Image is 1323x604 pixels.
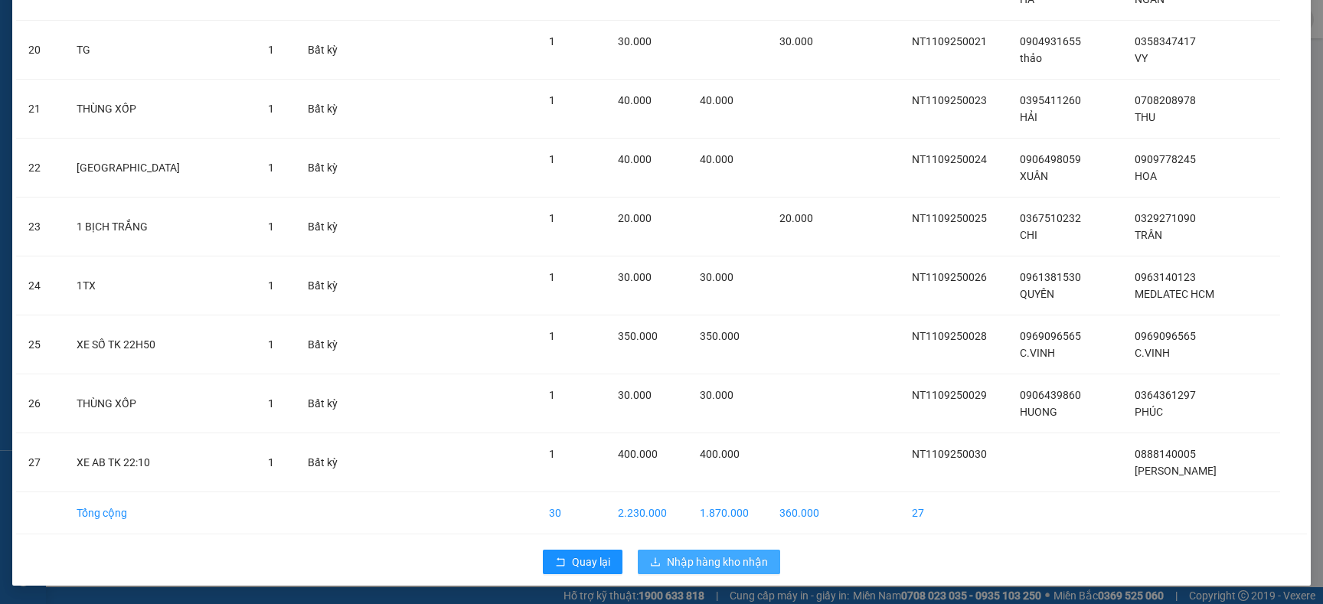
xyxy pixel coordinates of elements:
span: 30.000 [618,271,652,283]
td: 21 [16,80,64,139]
span: 1 [268,162,274,174]
td: 1 BỊCH TRẮNG [64,198,256,256]
span: NT1109250023 [912,94,987,106]
span: HẢI [1020,111,1037,123]
span: 30.000 [779,35,813,47]
span: 30.000 [618,35,652,47]
td: 22 [16,139,64,198]
span: 0909778245 [1135,153,1196,165]
td: 23 [16,198,64,256]
span: NT1109250021 [912,35,987,47]
button: downloadNhập hàng kho nhận [638,550,780,574]
span: XUÂN [1020,170,1048,182]
span: 40.000 [618,94,652,106]
span: PHÚC [1135,406,1163,418]
td: Bất kỳ [296,256,354,315]
span: 30.000 [618,389,652,401]
span: Quay lại [572,553,610,570]
td: Bất kỳ [296,139,354,198]
span: 400.000 [700,448,740,460]
td: 27 [16,433,64,492]
span: 1 [268,397,274,410]
td: 27 [900,492,1007,534]
span: 1 [549,212,555,224]
span: rollback [555,557,566,569]
td: Tổng cộng [64,492,256,534]
span: 0888140005 [1135,448,1196,460]
td: 360.000 [767,492,837,534]
span: 1 [268,220,274,233]
span: 0963140123 [1135,271,1196,283]
span: 0367510232 [1020,212,1081,224]
span: C.VINH [1020,347,1055,359]
span: thảo [1020,52,1042,64]
td: Bất kỳ [296,374,354,433]
span: 0906498059 [1020,153,1081,165]
span: 1 [549,271,555,283]
span: 350.000 [618,330,658,342]
span: [PERSON_NAME] [1135,465,1217,477]
span: 30.000 [700,389,733,401]
span: download [650,557,661,569]
span: 1 [268,44,274,56]
span: 1 [549,35,555,47]
td: Bất kỳ [296,433,354,492]
td: Bất kỳ [296,21,354,80]
span: 350.000 [700,330,740,342]
span: MEDLATEC HCM [1135,288,1214,300]
td: 20 [16,21,64,80]
span: 0969096565 [1135,330,1196,342]
td: XE SỐ TK 22H50 [64,315,256,374]
td: [GEOGRAPHIC_DATA] [64,139,256,198]
td: 26 [16,374,64,433]
span: C.VINH [1135,347,1170,359]
span: VY [1135,52,1148,64]
td: Bất kỳ [296,315,354,374]
span: 20.000 [779,212,813,224]
td: Bất kỳ [296,198,354,256]
span: 20.000 [618,212,652,224]
span: HUONG [1020,406,1057,418]
span: NT1109250025 [912,212,987,224]
span: CHI [1020,229,1037,241]
span: 40.000 [700,94,733,106]
td: XE AB TK 22:10 [64,433,256,492]
span: NT1109250024 [912,153,987,165]
span: 40.000 [618,153,652,165]
span: NT1109250028 [912,330,987,342]
span: 0708208978 [1135,94,1196,106]
span: 0364361297 [1135,389,1196,401]
span: 40.000 [700,153,733,165]
button: rollbackQuay lại [543,550,622,574]
span: HOA [1135,170,1157,182]
span: 0969096565 [1020,330,1081,342]
td: 1TX [64,256,256,315]
span: 1 [549,94,555,106]
span: 1 [549,448,555,460]
td: THÙNG XỐP [64,80,256,139]
td: 2.230.000 [606,492,688,534]
span: NT1109250030 [912,448,987,460]
span: 30.000 [700,271,733,283]
span: THU [1135,111,1155,123]
span: QUYÊN [1020,288,1054,300]
td: 1.870.000 [688,492,767,534]
td: 30 [537,492,606,534]
span: 1 [268,279,274,292]
span: 0329271090 [1135,212,1196,224]
span: TRÂN [1135,229,1162,241]
span: 1 [549,330,555,342]
span: 1 [268,103,274,115]
span: 0358347417 [1135,35,1196,47]
td: Bất kỳ [296,80,354,139]
td: THÙNG XỐP [64,374,256,433]
span: 0906439860 [1020,389,1081,401]
span: 1 [549,389,555,401]
span: Nhập hàng kho nhận [667,553,768,570]
span: 0904931655 [1020,35,1081,47]
span: 0961381530 [1020,271,1081,283]
td: 25 [16,315,64,374]
span: NT1109250026 [912,271,987,283]
span: 1 [268,456,274,469]
span: 1 [268,338,274,351]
